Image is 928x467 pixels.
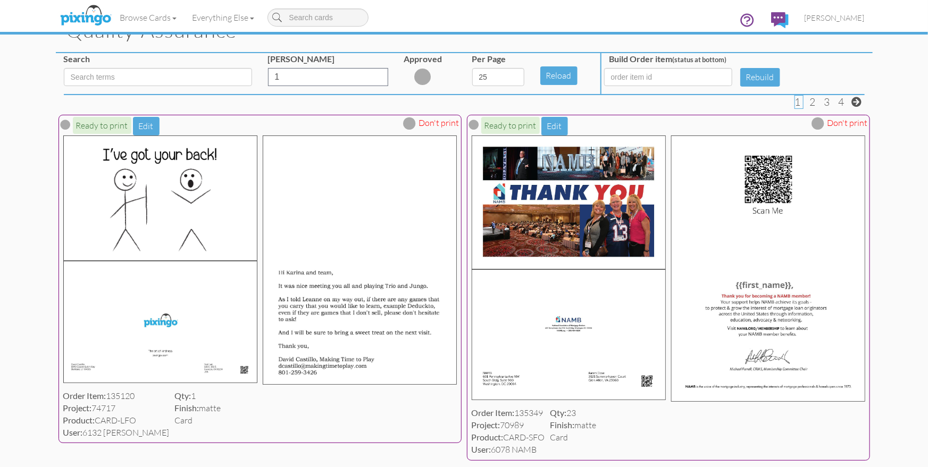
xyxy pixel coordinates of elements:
label: Approved [404,53,442,65]
img: 135120-2-1756400317135-4caebe634bbd2927-qa.jpg [263,135,457,385]
strong: Qty: [550,407,567,418]
div: 74717 [63,402,170,414]
div: CARD-LFO [63,414,170,427]
a: Everything Else [185,4,262,31]
label: [PERSON_NAME] [268,53,335,65]
span: 3 [824,96,830,108]
div: 6078 NAMB [472,444,545,456]
strong: Project: [472,420,500,430]
strong: User: [472,444,491,454]
strong: Order Item: [63,390,106,401]
strong: Finish: [175,403,199,413]
div: CARD-SFO [472,431,545,444]
strong: Qty: [175,390,191,401]
div: matte [550,419,597,431]
strong: Order Item: [472,407,515,418]
span: 2 [810,96,816,108]
input: Search terms [64,68,252,86]
div: matte [175,402,221,414]
div: Card [175,414,221,427]
div: 135349 [472,407,545,419]
img: 131297-3-1746477805901-4f361dbad6ff9483-qa.jpg [472,269,666,400]
button: Edit [133,117,160,135]
div: 1 [175,390,221,402]
a: [PERSON_NAME] [797,4,873,31]
span: (status at bottom) [673,55,727,64]
div: 135120 [63,390,170,402]
input: Search cards [267,9,369,27]
a: Browse Cards [112,4,185,31]
span: Don't print [827,117,868,129]
button: Edit [541,117,568,135]
label: Build Order item [609,53,727,65]
strong: Finish: [550,420,575,430]
strong: Project: [63,403,92,413]
button: Rebuild [740,68,780,87]
label: Per Page [472,53,506,65]
strong: Product: [63,415,95,425]
span: Ready to print [481,117,540,134]
span: Ready to print [73,117,131,134]
div: 70989 [472,419,545,431]
span: [PERSON_NAME] [805,13,865,22]
span: 1 [795,96,801,108]
div: 6132 [PERSON_NAME] [63,427,170,439]
img: 131297-1-1746477805901-4f361dbad6ff9483-qa.jpg [472,135,666,269]
img: pixingo logo [57,3,114,29]
img: 135120-3-1756400317135-4caebe634bbd2927-qa.jpg [63,261,257,384]
input: order item id [604,68,732,86]
span: Don't print [419,117,459,129]
strong: Product: [472,432,504,442]
div: Card [550,431,597,444]
label: Search [64,53,90,65]
div: 23 [550,407,597,419]
img: 135120-1-1756400317135-4caebe634bbd2927-qa.jpg [63,135,257,260]
span: 4 [839,96,845,108]
img: 131297-2-1746477805901-4f361dbad6ff9483-qa.jpg [671,135,865,402]
button: Reload [540,66,578,85]
strong: User: [63,427,83,437]
img: comments.svg [771,12,789,28]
